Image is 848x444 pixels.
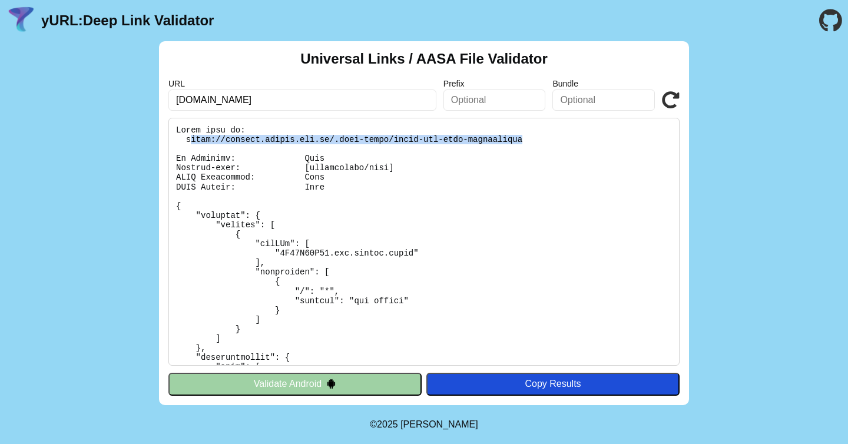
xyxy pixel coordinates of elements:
button: Validate Android [168,373,422,395]
input: Required [168,90,436,111]
img: droidIcon.svg [326,379,336,389]
span: 2025 [377,419,398,429]
pre: Lorem ipsu do: sitam://consect.adipis.eli.se/.doei-tempo/incid-utl-etdo-magnaaliqua En Adminimv: ... [168,118,680,366]
h2: Universal Links / AASA File Validator [300,51,548,67]
a: Michael Ibragimchayev's Personal Site [400,419,478,429]
input: Optional [552,90,655,111]
label: Prefix [443,79,546,88]
img: yURL Logo [6,5,37,36]
label: Bundle [552,79,655,88]
div: Copy Results [432,379,674,389]
button: Copy Results [426,373,680,395]
footer: © [370,405,478,444]
label: URL [168,79,436,88]
a: yURL:Deep Link Validator [41,12,214,29]
input: Optional [443,90,546,111]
